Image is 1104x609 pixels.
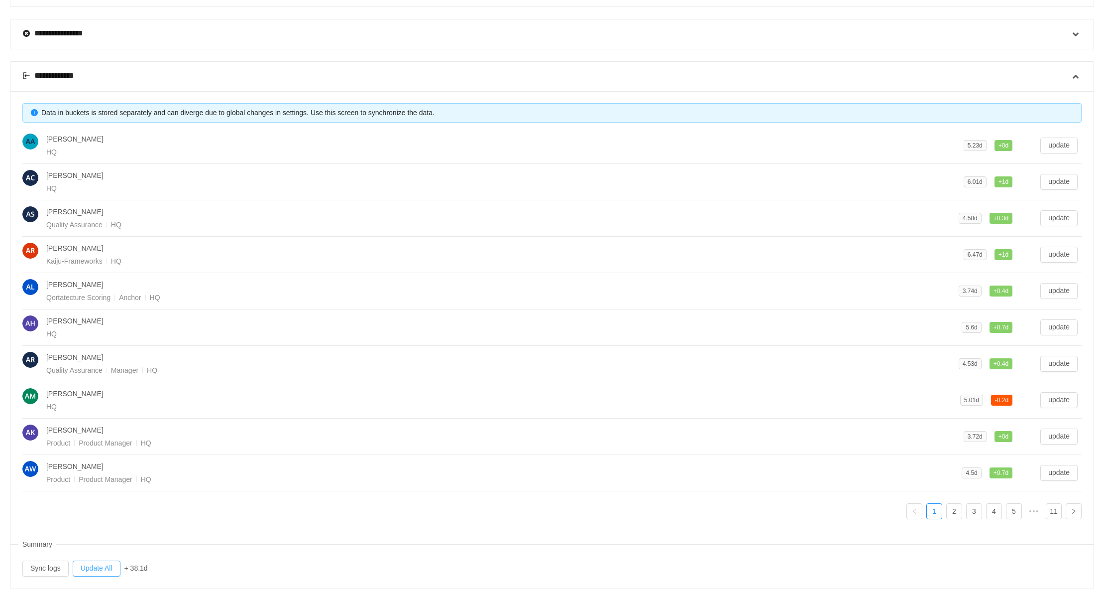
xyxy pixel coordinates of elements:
[46,294,119,302] span: Qortatecture Scoring
[967,504,982,519] a: 3
[966,503,982,519] li: 3
[46,403,57,411] span: HQ
[1040,247,1078,263] button: update
[46,135,104,143] span: [PERSON_NAME]
[1040,210,1078,226] button: update
[994,215,997,222] span: +
[906,503,922,519] li: Previous Page
[46,317,104,325] span: [PERSON_NAME]
[990,322,1012,333] span: 0.7d
[1040,356,1078,372] button: update
[46,330,57,338] span: HQ
[994,360,997,367] span: +
[991,395,1012,406] span: 0.2d
[994,324,997,331] span: +
[966,469,977,476] span: 4.5d
[968,433,983,440] span: 3.72d
[46,171,104,179] span: [PERSON_NAME]
[111,221,121,229] span: HQ
[22,315,38,331] img: 86c422cf28b275054fa79e427120ab8f
[1040,465,1078,481] button: update
[22,134,38,150] img: AA-4.png
[963,360,978,367] span: 4.53d
[990,467,1012,478] span: 0.7d
[46,281,104,289] span: [PERSON_NAME]
[1066,503,1082,519] li: Next Page
[966,324,977,331] span: 5.6d
[911,508,917,514] i: icon: left
[968,251,983,258] span: 6.47d
[46,148,57,156] span: HQ
[46,353,104,361] span: [PERSON_NAME]
[1040,429,1078,445] button: update
[995,397,997,404] span: -
[22,243,38,259] img: AR-1.png
[46,208,104,216] span: [PERSON_NAME]
[22,279,38,295] img: 9878bbe8542b32e0c1998fe9f98799a0
[964,397,979,404] span: 5.01d
[968,178,983,185] span: 6.01d
[994,176,1012,187] span: 1d
[150,294,160,302] span: HQ
[963,288,978,295] span: 3.74d
[46,366,111,374] span: Quality Assurance
[1040,138,1078,153] button: update
[31,109,38,116] i: icon: info-circle
[990,286,1012,297] span: 0.4d
[1026,503,1042,519] span: •••
[1040,283,1078,299] button: update
[111,366,147,374] span: Manager
[1040,319,1078,335] button: update
[46,221,111,229] span: Quality Assurance
[986,503,1002,519] li: 4
[998,433,1002,440] span: +
[79,475,140,483] span: Product Manager
[994,469,997,476] span: +
[79,439,140,447] span: Product Manager
[46,257,111,265] span: Kaiju-Frameworks
[990,358,1012,369] span: 0.4d
[147,366,157,374] span: HQ
[1046,504,1061,519] a: 11
[994,288,997,295] span: +
[73,561,120,577] button: Update All
[1071,508,1077,514] i: icon: right
[22,561,69,577] button: Sync logs
[46,390,104,398] span: [PERSON_NAME]
[963,215,978,222] span: 4.58d
[1040,392,1078,408] button: update
[987,504,1001,519] a: 4
[41,109,435,117] span: Data in buckets is stored separately and can diverge due to global changes in settings. Use this ...
[46,184,57,192] span: HQ
[111,257,121,265] span: HQ
[994,431,1012,442] span: 0d
[990,213,1012,224] span: 0.3d
[994,140,1012,151] span: 0d
[927,504,942,519] a: 1
[46,475,79,483] span: Product
[926,503,942,519] li: 1
[46,426,104,434] span: [PERSON_NAME]
[998,178,1002,185] span: +
[22,352,38,368] img: e0a40cb9593efa6deaa7de955564f031
[46,244,104,252] span: [PERSON_NAME]
[46,462,104,470] span: [PERSON_NAME]
[119,294,149,302] span: Anchor
[1006,503,1022,519] li: 5
[1006,504,1021,519] a: 5
[22,461,38,477] img: AW-3.png
[22,425,38,441] img: AK-2.png
[946,503,962,519] li: 2
[1040,174,1078,190] button: update
[1046,503,1062,519] li: 11
[998,142,1002,149] span: +
[22,388,38,404] img: AM-5.png
[947,504,962,519] a: 2
[22,170,38,186] img: 8a59a4c145109affc3e5a9135a8edd37
[46,439,79,447] span: Product
[18,535,56,554] span: Summary
[22,206,38,222] img: AS-0.png
[998,251,1002,258] span: +
[968,142,983,149] span: 5.23d
[124,563,148,574] div: + 38.1d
